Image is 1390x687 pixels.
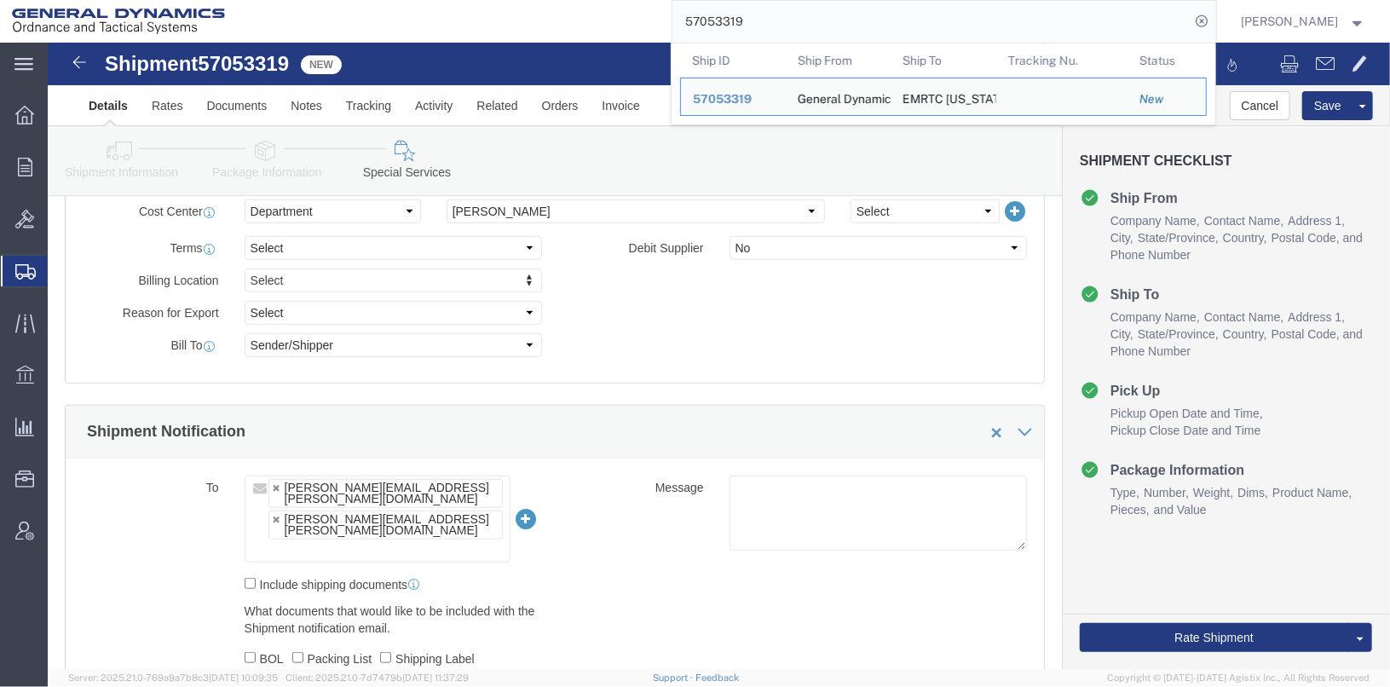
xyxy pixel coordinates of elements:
th: Ship ID [680,43,786,78]
a: Support [653,673,695,683]
a: Feedback [695,673,739,683]
th: Ship To [891,43,996,78]
table: Search Results [680,43,1215,124]
input: Search for shipment number, reference number [672,1,1191,42]
div: General Dynamics - OTS [797,78,879,115]
span: 57053319 [693,92,752,106]
span: Client: 2025.21.0-7d7479b [285,673,469,683]
img: logo [12,9,225,34]
div: New [1139,90,1194,108]
div: 57053319 [693,90,774,108]
div: EMRTC NEW MEXICO TECH [903,78,984,115]
span: [DATE] 10:09:35 [209,673,278,683]
span: Copyright © [DATE]-[DATE] Agistix Inc., All Rights Reserved [1107,671,1370,685]
span: [DATE] 11:37:29 [402,673,469,683]
span: Server: 2025.21.0-769a9a7b8c3 [68,673,278,683]
th: Ship From [785,43,891,78]
iframe: FS Legacy Container [48,43,1390,669]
